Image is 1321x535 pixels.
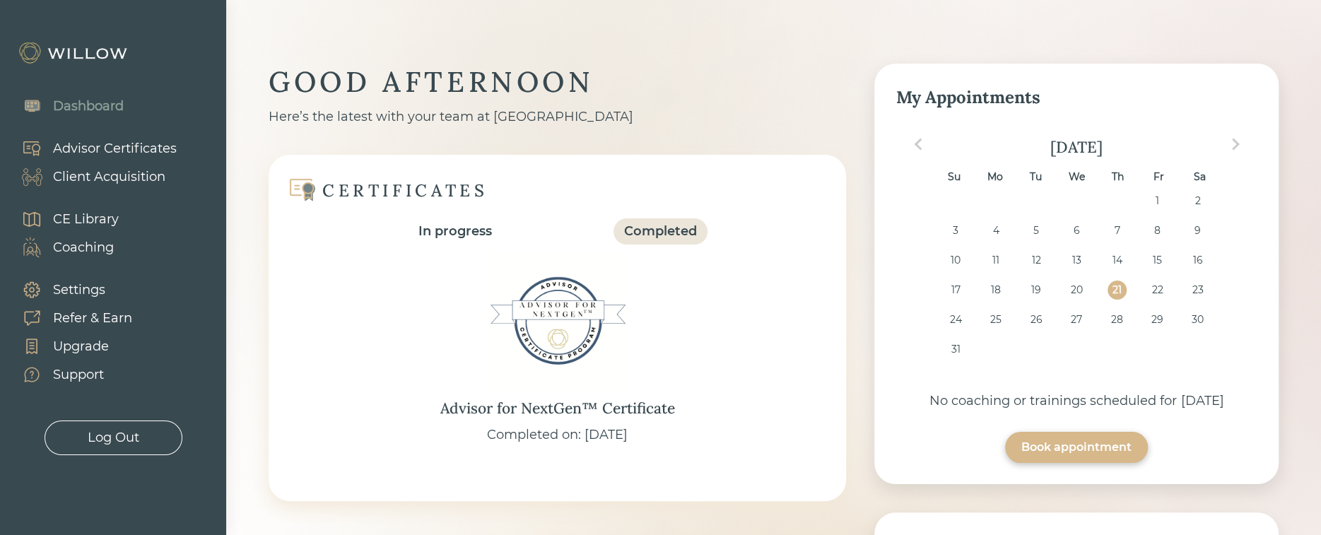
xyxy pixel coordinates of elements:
div: No coaching or trainings scheduled for [DATE] [896,392,1257,411]
div: Refer & Earn [53,309,132,328]
div: Choose Sunday, August 17th, 2025 [946,281,965,300]
div: Client Acquisition [53,167,165,187]
div: Completed [624,222,697,241]
div: Choose Monday, August 25th, 2025 [986,310,1005,329]
img: Advisor for NextGen™ Certificate Badge [487,250,628,392]
div: Choose Saturday, August 2nd, 2025 [1188,192,1207,211]
div: Choose Sunday, August 10th, 2025 [946,251,965,270]
img: Willow [18,42,131,64]
div: CE Library [53,210,119,229]
div: Choose Monday, August 11th, 2025 [986,251,1005,270]
div: Choose Saturday, August 23rd, 2025 [1188,281,1207,300]
div: Choose Friday, August 22nd, 2025 [1148,281,1167,300]
div: Choose Monday, August 18th, 2025 [986,281,1005,300]
a: Advisor Certificates [7,134,177,163]
a: CE Library [7,205,119,233]
div: Sa [1190,167,1209,187]
a: Client Acquisition [7,163,177,191]
div: My Appointments [896,85,1257,110]
div: Tu [1026,167,1045,187]
div: Choose Friday, August 15th, 2025 [1148,251,1167,270]
div: Choose Sunday, August 31st, 2025 [946,340,965,359]
div: Upgrade [53,337,109,356]
div: Mo [985,167,1004,187]
div: Coaching [53,238,114,257]
div: Advisor Certificates [53,139,177,158]
div: Choose Sunday, August 3rd, 2025 [946,221,965,240]
div: GOOD AFTERNOON [269,64,846,100]
div: Choose Thursday, August 14th, 2025 [1108,251,1127,270]
div: Choose Tuesday, August 26th, 2025 [1027,310,1046,329]
a: Coaching [7,233,119,261]
div: CERTIFICATES [322,180,488,201]
div: Choose Tuesday, August 12th, 2025 [1027,251,1046,270]
div: Advisor for NextGen™ Certificate [440,397,675,420]
div: Choose Monday, August 4th, 2025 [986,221,1005,240]
button: Next Month [1224,133,1247,155]
div: Choose Friday, August 1st, 2025 [1148,192,1167,211]
div: Support [53,365,104,384]
div: Choose Wednesday, August 27th, 2025 [1067,310,1086,329]
button: Previous Month [907,133,929,155]
div: Choose Wednesday, August 13th, 2025 [1067,251,1086,270]
div: Log Out [88,428,139,447]
div: Choose Friday, August 8th, 2025 [1148,221,1167,240]
div: month 2025-08 [900,192,1253,370]
div: Dashboard [53,97,124,116]
div: Choose Saturday, August 16th, 2025 [1188,251,1207,270]
div: Choose Saturday, August 9th, 2025 [1188,221,1207,240]
div: Choose Tuesday, August 5th, 2025 [1027,221,1046,240]
div: Choose Sunday, August 24th, 2025 [946,310,965,329]
div: Here’s the latest with your team at [GEOGRAPHIC_DATA] [269,107,846,127]
div: Choose Friday, August 29th, 2025 [1148,310,1167,329]
div: We [1067,167,1086,187]
a: Upgrade [7,332,132,360]
div: Choose Tuesday, August 19th, 2025 [1027,281,1046,300]
a: Refer & Earn [7,304,132,332]
div: Th [1108,167,1127,187]
div: Choose Thursday, August 7th, 2025 [1108,221,1127,240]
a: Dashboard [7,92,124,120]
div: Choose Wednesday, August 6th, 2025 [1067,221,1086,240]
div: Choose Saturday, August 30th, 2025 [1188,310,1207,329]
a: Settings [7,276,132,304]
div: Settings [53,281,105,300]
div: Fr [1149,167,1168,187]
div: Su [944,167,963,187]
div: Choose Wednesday, August 20th, 2025 [1067,281,1086,300]
div: Completed on: [DATE] [487,425,628,445]
div: In progress [418,222,492,241]
div: Book appointment [1021,439,1132,456]
div: Choose Thursday, August 28th, 2025 [1108,310,1127,329]
div: [DATE] [896,137,1257,157]
div: Choose Thursday, August 21st, 2025 [1108,281,1127,300]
